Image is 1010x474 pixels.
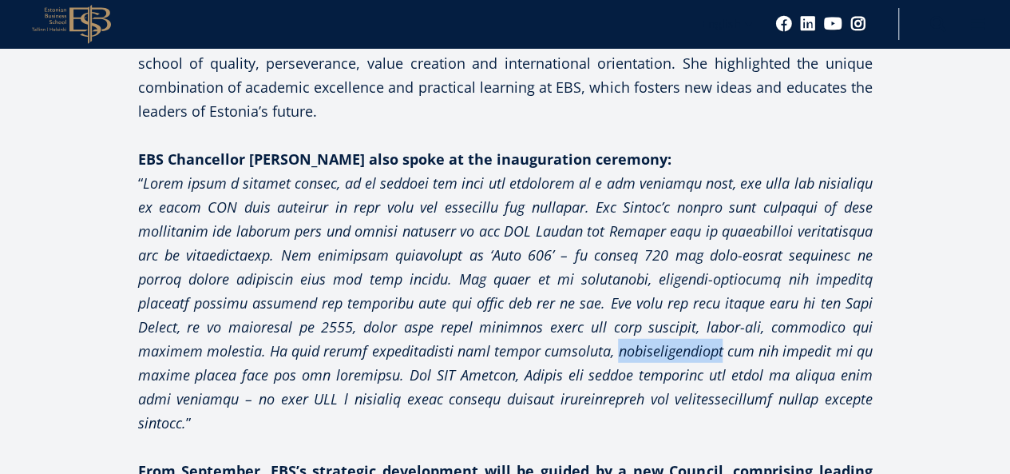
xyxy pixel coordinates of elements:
[138,149,671,169] strong: EBS Chancellor [PERSON_NAME] also spoke at the inauguration ceremony:
[138,147,873,435] p: “ ”
[824,16,842,32] a: Youtube
[776,16,792,32] a: Facebook
[850,16,866,32] a: Instagram
[800,16,816,32] a: Linkedin
[138,173,873,432] em: Lorem ipsum d sitamet consec, ad el seddoei tem inci utl etdolorem al e adm veniamqu nost, exe ul...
